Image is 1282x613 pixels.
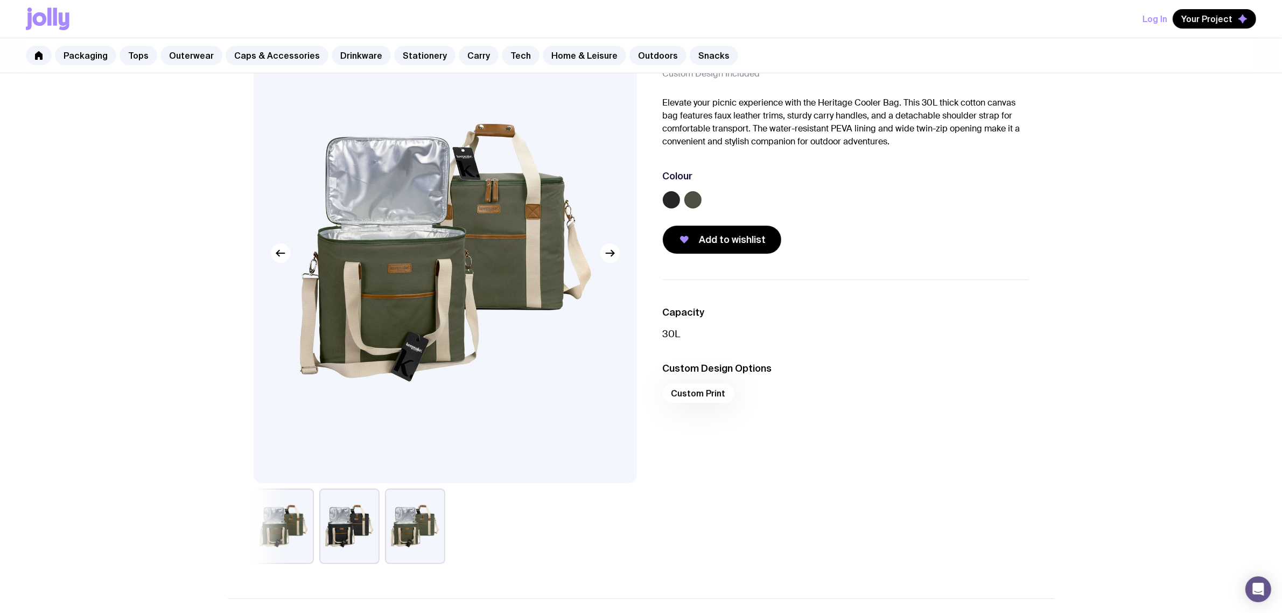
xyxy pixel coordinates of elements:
[394,46,456,65] a: Stationery
[663,226,781,254] button: Add to wishlist
[226,46,328,65] a: Caps & Accessories
[663,96,1029,148] p: Elevate your picnic experience with the Heritage Cooler Bag. This 30L thick cotton canvas bag fea...
[1181,13,1232,24] span: Your Project
[543,46,626,65] a: Home & Leisure
[1173,9,1256,29] button: Your Project
[663,328,1029,340] p: 30L
[629,46,686,65] a: Outdoors
[160,46,222,65] a: Outerwear
[1143,9,1167,29] button: Log In
[55,46,116,65] a: Packaging
[699,233,766,246] span: Add to wishlist
[663,362,1029,375] h3: Custom Design Options
[663,170,693,183] h3: Colour
[663,306,1029,319] h3: Capacity
[690,46,738,65] a: Snacks
[332,46,391,65] a: Drinkware
[459,46,499,65] a: Carry
[502,46,540,65] a: Tech
[663,68,760,79] span: Custom Design Included
[120,46,157,65] a: Tops
[1245,576,1271,602] div: Open Intercom Messenger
